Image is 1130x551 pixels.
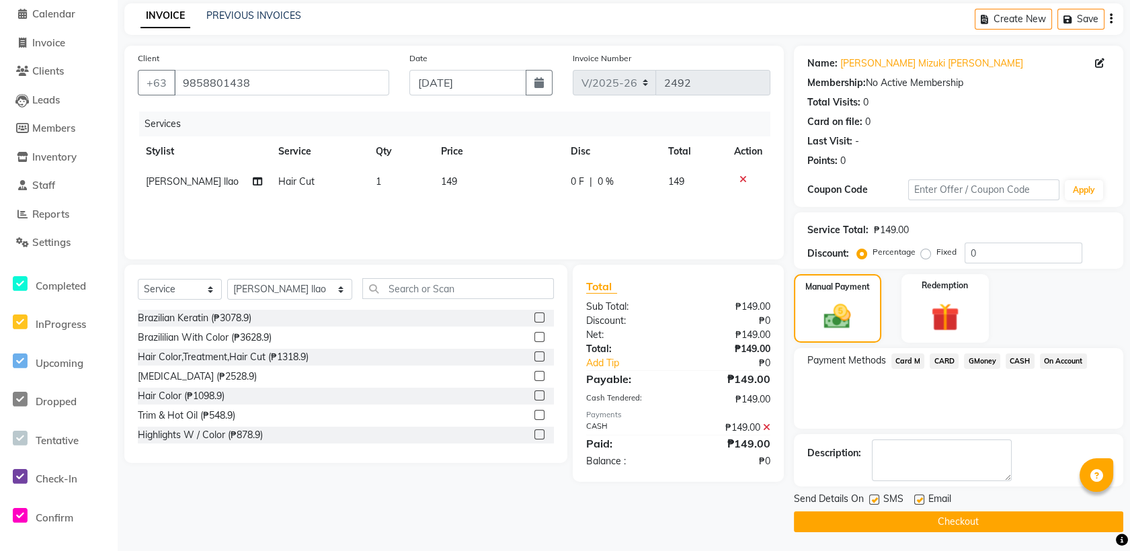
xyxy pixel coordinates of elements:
span: 149 [441,175,457,187]
span: Check-In [36,472,77,485]
div: No Active Membership [807,76,1110,90]
span: On Account [1040,353,1087,369]
div: Paid: [576,435,678,452]
span: Invoice [32,36,65,49]
span: Email [928,492,951,509]
a: PREVIOUS INVOICES [206,9,301,22]
button: Save [1057,9,1104,30]
a: Staff [3,178,114,194]
div: ₱149.00 [678,421,780,435]
a: Add Tip [576,356,695,370]
span: GMoney [964,353,1000,369]
a: Members [3,121,114,136]
div: Total Visits: [807,95,860,110]
div: Name: [807,56,838,71]
div: Payable: [576,371,678,387]
span: | [590,175,592,189]
span: Dropped [36,395,77,408]
label: Redemption [922,280,968,292]
a: Clients [3,64,114,79]
a: Calendar [3,7,114,22]
div: Membership: [807,76,866,90]
label: Date [409,52,428,65]
div: Cash Tendered: [576,392,678,407]
th: Qty [368,136,433,167]
span: Reports [32,208,69,220]
label: Invoice Number [573,52,631,65]
div: ₱149.00 [678,435,780,452]
div: Brazilian Keratin (₱3078.9) [138,311,251,325]
img: _gift.svg [922,300,968,335]
div: Card on file: [807,115,862,129]
div: Coupon Code [807,183,908,197]
div: ₱149.00 [678,328,780,342]
div: 0 [865,115,871,129]
div: Service Total: [807,223,869,237]
label: Manual Payment [805,281,870,293]
div: Net: [576,328,678,342]
span: Clients [32,65,64,77]
div: Hair Color,Treatment,Hair Cut (₱1318.9) [138,350,309,364]
button: Create New [975,9,1052,30]
div: Discount: [576,314,678,328]
div: Discount: [807,247,849,261]
img: _cash.svg [815,301,859,332]
div: ₱149.00 [678,392,780,407]
span: 1 [376,175,381,187]
span: Inventory [32,151,77,163]
label: Percentage [873,246,916,258]
th: Service [270,136,368,167]
button: Checkout [794,511,1123,532]
div: ₱149.00 [678,371,780,387]
a: Reports [3,207,114,222]
div: Sub Total: [576,300,678,314]
a: Inventory [3,150,114,165]
input: Search or Scan [362,278,554,299]
div: Balance : [576,454,678,468]
span: 149 [668,175,684,187]
span: Members [32,122,75,134]
span: Total [586,280,617,294]
a: Invoice [3,36,114,51]
div: CASH [576,421,678,435]
span: SMS [883,492,903,509]
div: Total: [576,342,678,356]
div: Description: [807,446,861,460]
label: Fixed [936,246,957,258]
th: Action [726,136,770,167]
div: Services [139,112,780,136]
span: Staff [32,179,55,192]
span: CARD [930,353,959,369]
span: Payment Methods [807,353,886,368]
div: ₱0 [678,314,780,328]
div: ₱149.00 [874,223,909,237]
div: ₱149.00 [678,342,780,356]
a: Settings [3,235,114,251]
div: - [855,134,859,149]
div: Points: [807,154,838,168]
div: ₱0 [695,356,780,370]
th: Price [433,136,562,167]
span: Leads [32,93,60,106]
span: Completed [36,280,86,292]
div: Hair Color (₱1098.9) [138,389,225,403]
label: Client [138,52,159,65]
span: Calendar [32,7,75,20]
div: 0 [863,95,869,110]
a: [PERSON_NAME] Mizuki [PERSON_NAME] [840,56,1023,71]
div: ₱0 [678,454,780,468]
div: Payments [586,409,770,421]
a: Leads [3,93,114,108]
div: Trim & Hot Oil (₱548.9) [138,409,235,423]
span: Hair Cut [278,175,315,187]
span: Send Details On [794,492,864,509]
div: 0 [840,154,846,168]
div: Last Visit: [807,134,852,149]
div: Brazililian With Color (₱3628.9) [138,331,272,345]
input: Search by Name/Mobile/Email/Code [174,70,389,95]
span: Upcoming [36,357,83,370]
div: ₱149.00 [678,300,780,314]
span: Settings [32,236,71,249]
div: Highlights W / Color (₱878.9) [138,428,263,442]
span: [PERSON_NAME] llao [146,175,239,187]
